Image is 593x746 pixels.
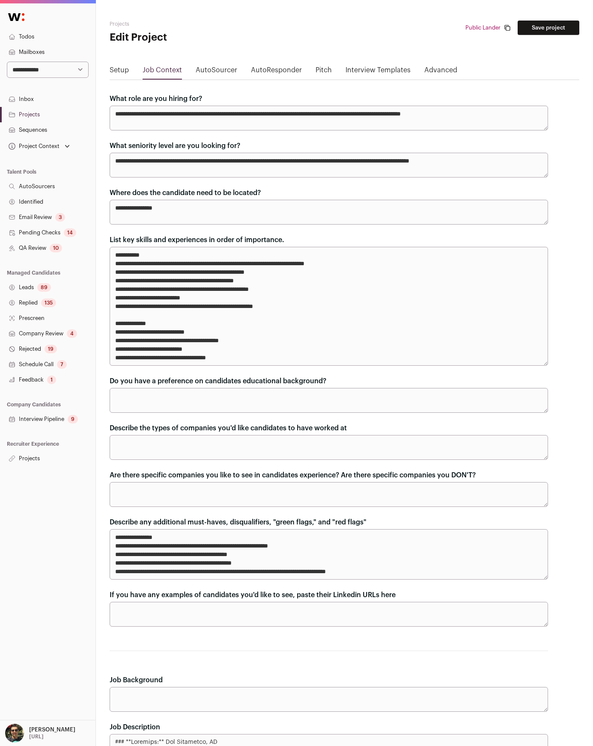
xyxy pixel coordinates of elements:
[346,65,411,79] a: Interview Templates
[3,9,29,26] img: Wellfound
[41,299,56,307] div: 135
[110,675,163,685] label: Job Background
[110,517,367,527] label: Describe any additional must-haves, disqualifiers, "green flags," and "red flags"
[37,283,51,292] div: 89
[110,65,129,79] a: Setup
[110,235,284,245] label: List key skills and experiences in order of importance.
[45,345,57,353] div: 19
[3,724,77,743] button: Open dropdown
[518,21,579,35] button: Save project
[57,360,67,369] div: 7
[424,65,457,79] a: Advanced
[110,470,476,480] label: Are there specific companies you like to see in candidates experience? Are there specific compani...
[5,724,24,743] img: 8429747-medium_jpg
[465,24,501,31] a: Public Lander
[196,65,237,79] a: AutoSourcer
[110,31,266,44] h1: Edit Project
[110,21,266,27] h2: Projects
[7,143,60,150] div: Project Context
[29,733,44,740] p: [URL]
[50,244,62,252] div: 10
[110,722,160,732] label: Job Description
[316,65,332,79] a: Pitch
[251,65,302,79] a: AutoResponder
[67,329,77,338] div: 4
[110,376,326,386] label: Do you have a preference on candidates educational background?
[143,65,182,79] a: Job Context
[68,415,78,423] div: 9
[7,140,72,152] button: Open dropdown
[29,726,75,733] p: [PERSON_NAME]
[110,94,202,104] label: What role are you hiring for?
[64,228,76,237] div: 14
[55,213,65,222] div: 3
[47,376,56,384] div: 1
[110,188,261,198] label: Where does the candidate need to be located?
[110,141,240,151] label: What seniority level are you looking for?
[110,423,347,433] label: Describe the types of companies you'd like candidates to have worked at
[110,590,396,600] label: If you have any examples of candidates you'd like to see, paste their Linkedin URLs here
